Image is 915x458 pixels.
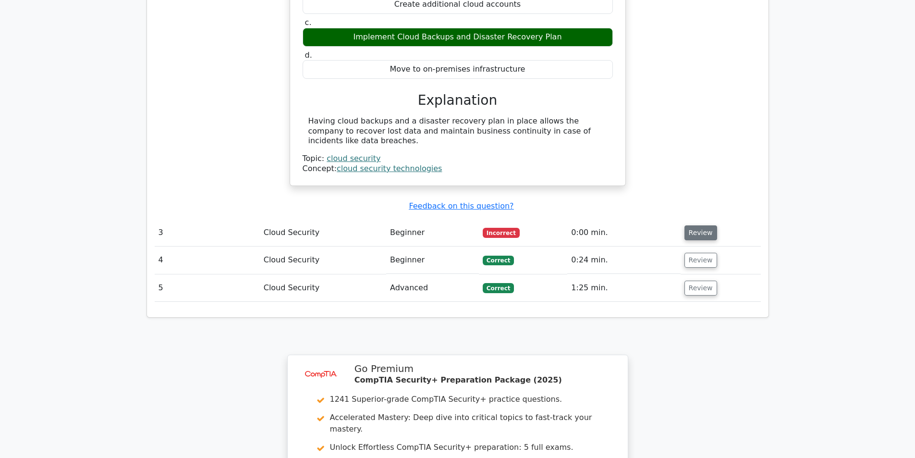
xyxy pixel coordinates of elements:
[303,164,613,174] div: Concept:
[305,50,312,60] span: d.
[567,274,680,302] td: 1:25 min.
[260,274,386,302] td: Cloud Security
[337,164,442,173] a: cloud security technologies
[155,274,260,302] td: 5
[303,28,613,47] div: Implement Cloud Backups and Disaster Recovery Plan
[684,225,717,240] button: Review
[327,154,380,163] a: cloud security
[567,247,680,274] td: 0:24 min.
[303,60,613,79] div: Move to on-premises infrastructure
[684,253,717,268] button: Review
[386,274,479,302] td: Advanced
[260,219,386,247] td: Cloud Security
[409,201,513,210] a: Feedback on this question?
[303,154,613,164] div: Topic:
[684,281,717,296] button: Review
[483,256,514,265] span: Correct
[155,219,260,247] td: 3
[155,247,260,274] td: 4
[386,219,479,247] td: Beginner
[483,283,514,293] span: Correct
[386,247,479,274] td: Beginner
[308,116,607,146] div: Having cloud backups and a disaster recovery plan in place allows the company to recover lost dat...
[483,228,520,237] span: Incorrect
[567,219,680,247] td: 0:00 min.
[305,18,312,27] span: c.
[308,92,607,109] h3: Explanation
[260,247,386,274] td: Cloud Security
